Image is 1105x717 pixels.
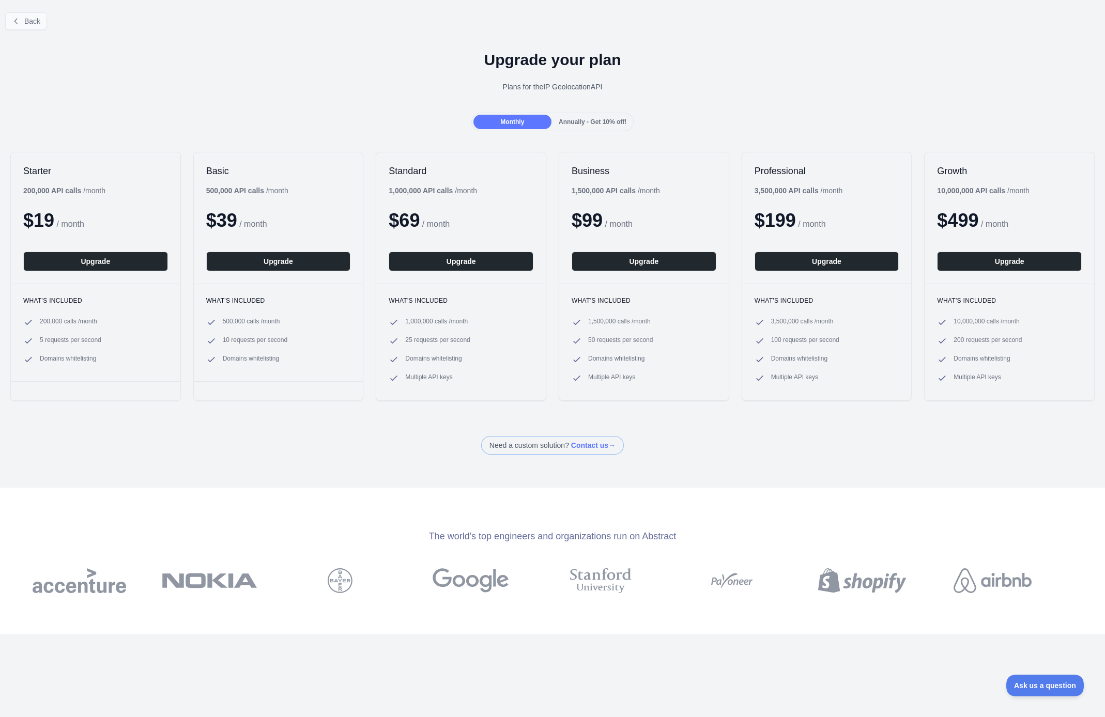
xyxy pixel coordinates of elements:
div: / month [389,185,477,196]
h2: Professional [755,165,899,177]
div: / month [755,185,843,196]
span: $ 99 [572,210,603,231]
iframe: Toggle Customer Support [1006,675,1084,696]
div: / month [572,185,660,196]
h2: Standard [389,165,533,177]
b: 1,000,000 API calls [389,186,453,195]
h2: Business [572,165,716,177]
b: 1,500,000 API calls [572,186,636,195]
b: 3,500,000 API calls [755,186,819,195]
span: $ 199 [755,210,796,231]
